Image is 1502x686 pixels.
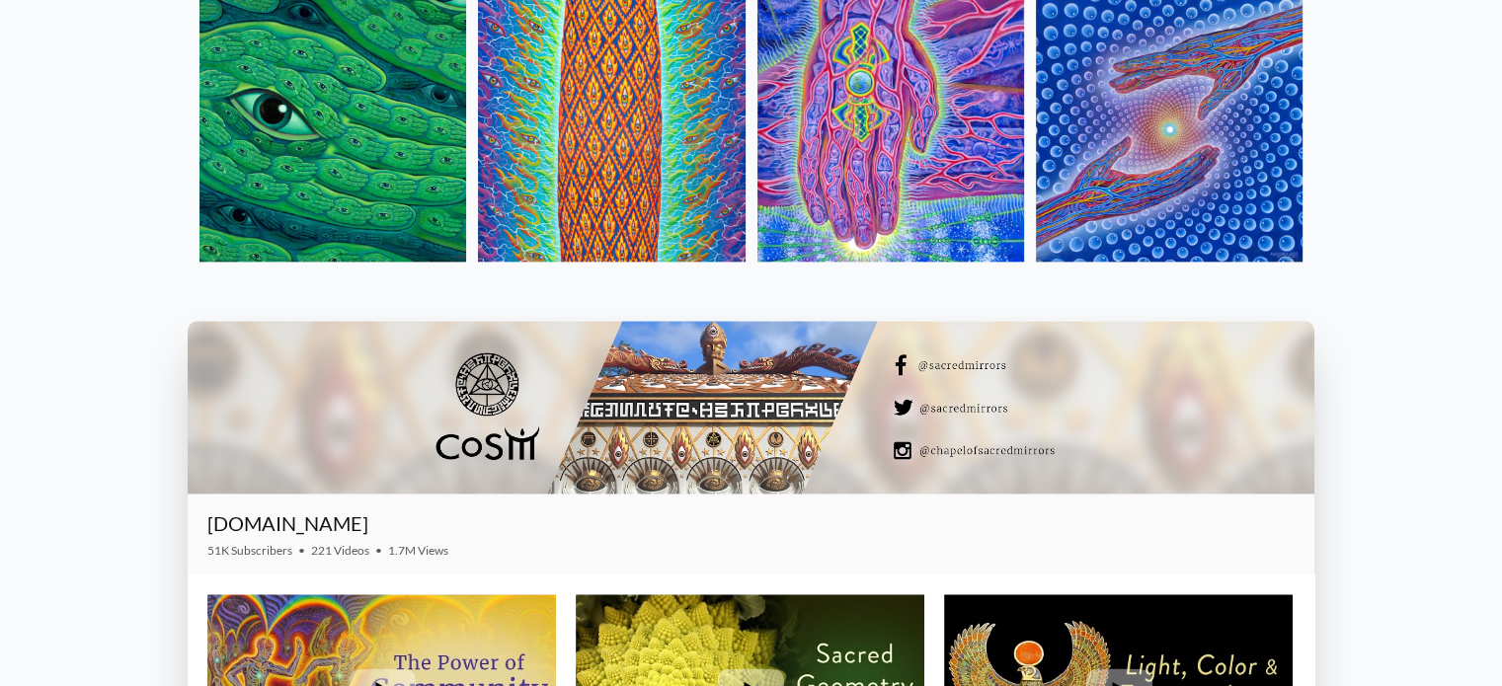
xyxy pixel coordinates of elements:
[1182,519,1295,543] iframe: Subscribe to CoSM.TV on YouTube
[298,543,305,558] span: •
[388,543,448,558] span: 1.7M Views
[207,511,368,535] a: [DOMAIN_NAME]
[207,543,292,558] span: 51K Subscribers
[311,543,369,558] span: 221 Videos
[375,543,382,558] span: •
